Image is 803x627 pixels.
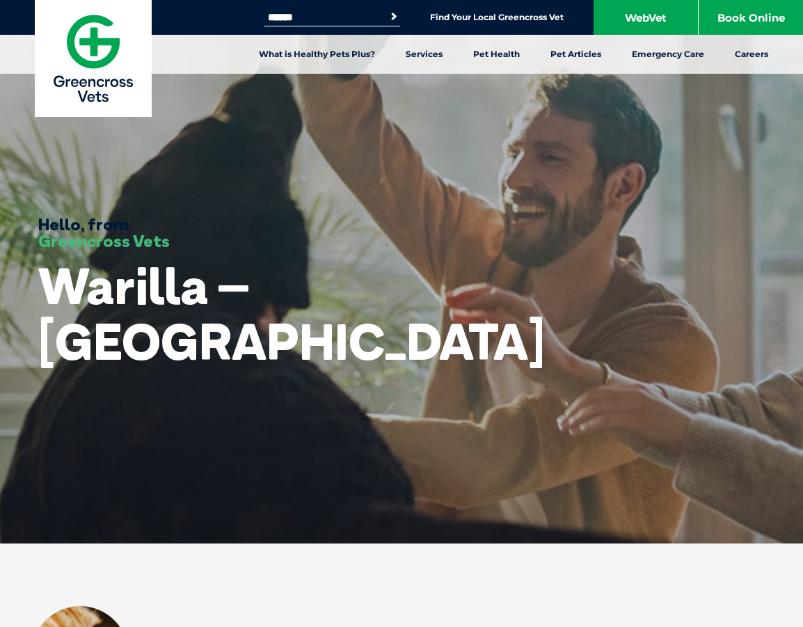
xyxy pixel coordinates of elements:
[719,35,784,74] a: Careers
[458,35,535,74] a: Pet Health
[390,35,458,74] a: Services
[535,35,617,74] a: Pet Articles
[38,230,170,251] span: Greencross Vets
[244,35,390,74] a: What is Healthy Pets Plus?
[430,12,564,23] a: Find Your Local Greencross Vet
[387,10,401,24] button: Search
[617,35,719,74] a: Emergency Care
[38,216,170,249] h3: Hello, from
[38,258,545,368] h1: Warilla – [GEOGRAPHIC_DATA]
